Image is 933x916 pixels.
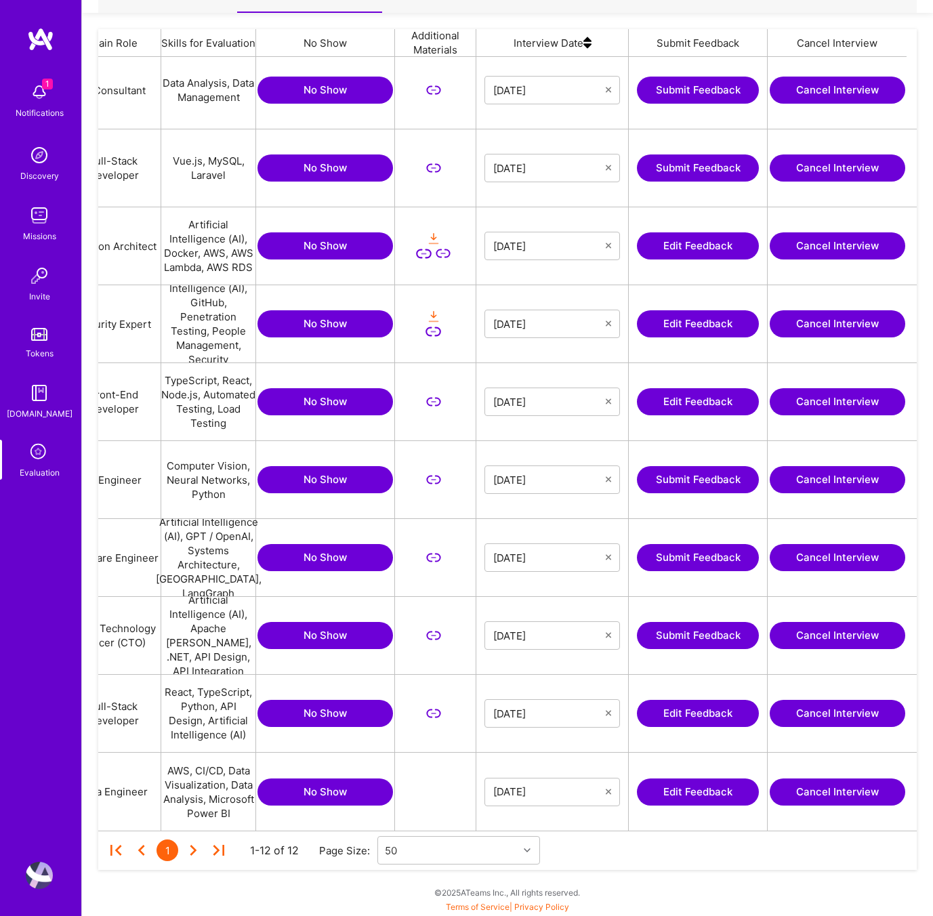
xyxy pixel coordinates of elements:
[161,519,256,596] div: Artificial Intelligence (AI), GPT / OpenAI, Systems Architecture, [GEOGRAPHIC_DATA], LangGraph
[426,550,441,566] i: icon LinkSecondary
[161,207,256,285] div: Artificial Intelligence (AI), Docker, AWS, AWS Lambda, AWS RDS
[426,472,441,488] i: icon LinkSecondary
[493,473,606,486] input: Select Date...
[22,862,56,889] a: User Avatar
[426,628,441,644] i: icon LinkSecondary
[161,597,256,674] div: Artificial Intelligence (AI), Apache [PERSON_NAME], .NET, API Design, API Integration
[26,79,53,106] img: bell
[476,29,629,56] div: Interview Date
[493,239,606,253] input: Select Date...
[257,544,393,571] button: No Show
[426,324,441,339] i: icon LinkSecondary
[7,407,72,421] div: [DOMAIN_NAME]
[66,207,161,285] div: Solution Architect
[161,753,256,831] div: AWS, CI/CD, Data Visualization, Data Analysis, Microsoft Power BI
[257,778,393,806] button: No Show
[426,231,441,247] i: icon OrangeDownload
[426,706,441,722] i: icon LinkSecondary
[514,902,569,912] a: Privacy Policy
[770,622,905,649] button: Cancel Interview
[66,441,161,518] div: AI Engineer
[446,902,569,912] span: |
[446,902,510,912] a: Terms of Service
[26,142,53,169] img: discovery
[81,875,933,909] div: © 2025 ATeams Inc., All rights reserved.
[161,129,256,207] div: Vue.js, MySQL, Laravel
[395,29,476,56] div: Additional Materials
[66,29,161,56] div: Main Role
[385,844,397,858] div: 50
[637,700,759,727] button: Edit Feedback
[26,346,54,360] div: Tokens
[637,77,759,104] button: Submit Feedback
[161,29,256,56] div: Skills for Evaluation
[66,129,161,207] div: Full-Stack Developer
[26,379,53,407] img: guide book
[26,202,53,229] img: teamwork
[161,285,256,362] div: Artificial Intelligence (AI), GitHub, Penetration Testing, People Management, Security (Engineering)
[257,77,393,104] button: No Show
[23,229,56,243] div: Missions
[524,847,531,854] i: icon Chevron
[436,246,451,262] i: icon LinkSecondary
[256,29,395,56] div: No Show
[31,328,47,341] img: tokens
[770,388,905,415] button: Cancel Interview
[66,675,161,752] div: Full-Stack Developer
[583,29,592,56] img: sort
[637,310,759,337] button: Edit Feedback
[493,785,606,799] input: Select Date...
[16,106,64,120] div: Notifications
[257,232,393,259] button: No Show
[20,169,59,183] div: Discovery
[66,753,161,831] div: Data Engineer
[770,154,905,182] button: Cancel Interview
[161,441,256,518] div: Computer Vision, Neural Networks, Python
[257,154,393,182] button: No Show
[770,544,905,571] button: Cancel Interview
[66,597,161,674] div: Chief Technology Officer (CTO)
[161,51,256,129] div: Data Analysis, Data Management
[66,51,161,129] div: IT Consultant
[637,778,759,806] button: Edit Feedback
[319,844,377,858] div: Page Size:
[157,839,178,861] div: 1
[493,707,606,720] input: Select Date...
[493,161,606,175] input: Select Date...
[637,544,759,571] button: Submit Feedback
[770,778,905,806] button: Cancel Interview
[426,83,441,98] i: icon LinkSecondary
[416,246,432,262] i: icon LinkSecondary
[26,862,53,889] img: User Avatar
[257,310,393,337] button: No Show
[426,161,441,176] i: icon LinkSecondary
[66,519,161,596] div: Software Engineer
[426,309,441,325] i: icon OrangeDownload
[493,395,606,409] input: Select Date...
[768,29,907,56] div: Cancel Interview
[66,285,161,362] div: Security Expert
[257,466,393,493] button: No Show
[426,394,441,410] i: icon LinkSecondary
[637,388,759,415] button: Edit Feedback
[493,317,606,331] input: Select Date...
[257,622,393,649] button: No Show
[42,79,53,89] span: 1
[257,388,393,415] button: No Show
[161,363,256,440] div: TypeScript, React, Node.js, Automated Testing, Load Testing
[637,622,759,649] button: Submit Feedback
[257,700,393,727] button: No Show
[637,232,759,259] button: Edit Feedback
[493,629,606,642] input: Select Date...
[629,29,768,56] div: Submit Feedback
[770,232,905,259] button: Cancel Interview
[637,154,759,182] button: Submit Feedback
[770,77,905,104] button: Cancel Interview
